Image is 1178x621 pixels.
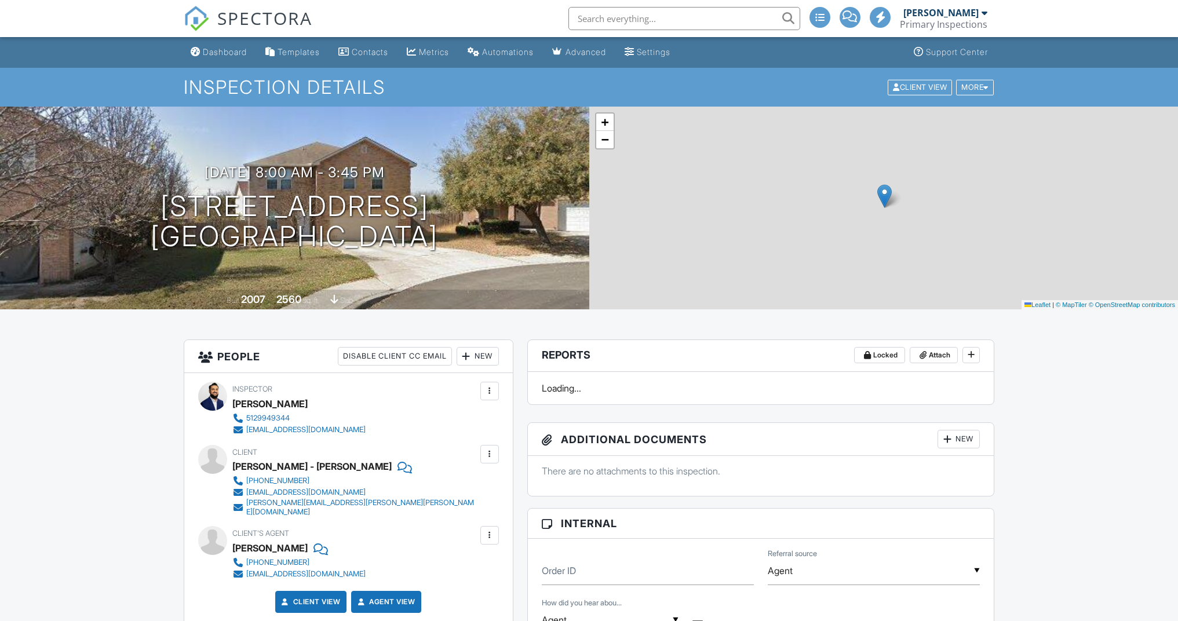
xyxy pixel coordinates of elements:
a: 5129949344 [232,412,366,424]
div: Metrics [419,47,449,57]
a: [PERSON_NAME][EMAIL_ADDRESS][PERSON_NAME][PERSON_NAME][DOMAIN_NAME] [232,498,477,517]
div: Automations [482,47,534,57]
div: [PERSON_NAME][EMAIL_ADDRESS][PERSON_NAME][PERSON_NAME][DOMAIN_NAME] [246,498,477,517]
h1: [STREET_ADDRESS] [GEOGRAPHIC_DATA] [151,191,438,253]
span: | [1052,301,1054,308]
p: There are no attachments to this inspection. [542,465,980,477]
img: The Best Home Inspection Software - Spectora [184,6,209,31]
a: Settings [620,42,675,63]
span: Inspector [232,385,272,393]
div: Dashboard [203,47,247,57]
h1: Inspection Details [184,77,995,97]
a: [EMAIL_ADDRESS][DOMAIN_NAME] [232,487,477,498]
div: Templates [278,47,320,57]
div: Disable Client CC Email [338,347,452,366]
span: Built [227,296,239,305]
h3: [DATE] 8:00 am - 3:45 pm [205,165,385,180]
h3: Internal [528,509,994,539]
div: Settings [637,47,670,57]
input: Search everything... [568,7,800,30]
label: How did you hear about us? [542,598,622,608]
div: 2560 [276,293,301,305]
a: Contacts [334,42,393,63]
h3: Additional Documents [528,423,994,456]
div: Contacts [352,47,388,57]
a: Client View [279,596,341,608]
label: Referral source [768,549,817,559]
span: + [601,115,608,129]
a: [PERSON_NAME] [232,539,308,557]
div: New [457,347,499,366]
span: slab [340,296,353,305]
div: Support Center [926,47,988,57]
div: [PERSON_NAME] - [PERSON_NAME] [232,458,392,475]
div: [EMAIL_ADDRESS][DOMAIN_NAME] [246,425,366,434]
div: [EMAIL_ADDRESS][DOMAIN_NAME] [246,569,366,579]
a: Dashboard [186,42,251,63]
div: Advanced [566,47,606,57]
a: [EMAIL_ADDRESS][DOMAIN_NAME] [232,568,366,580]
div: Primary Inspections [900,19,987,30]
label: Order ID [542,564,576,577]
a: Zoom out [596,131,614,148]
a: Support Center [909,42,993,63]
img: Marker [877,184,892,208]
span: Client's Agent [232,529,289,538]
div: More [956,79,994,95]
a: Leaflet [1024,301,1051,308]
div: New [938,430,980,448]
a: Agent View [355,596,415,608]
a: © OpenStreetMap contributors [1089,301,1175,308]
a: [EMAIL_ADDRESS][DOMAIN_NAME] [232,424,366,436]
a: SPECTORA [184,16,312,40]
div: 5129949344 [246,414,290,423]
div: [PHONE_NUMBER] [246,476,309,485]
span: SPECTORA [217,6,312,30]
span: Client [232,448,257,456]
a: Client View [887,82,955,91]
div: [EMAIL_ADDRESS][DOMAIN_NAME] [246,488,366,497]
a: Templates [261,42,324,63]
div: [PHONE_NUMBER] [246,558,309,567]
a: Metrics [402,42,454,63]
div: Client View [888,79,952,95]
div: [PERSON_NAME] [903,7,979,19]
span: sq. ft. [303,296,319,305]
a: © MapTiler [1056,301,1087,308]
h3: People [184,340,513,373]
a: Automations (Advanced) [463,42,538,63]
a: Advanced [548,42,611,63]
a: [PHONE_NUMBER] [232,557,366,568]
div: 2007 [241,293,265,305]
span: − [601,132,608,147]
a: Zoom in [596,114,614,131]
div: [PERSON_NAME] [232,395,308,412]
a: [PHONE_NUMBER] [232,475,477,487]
